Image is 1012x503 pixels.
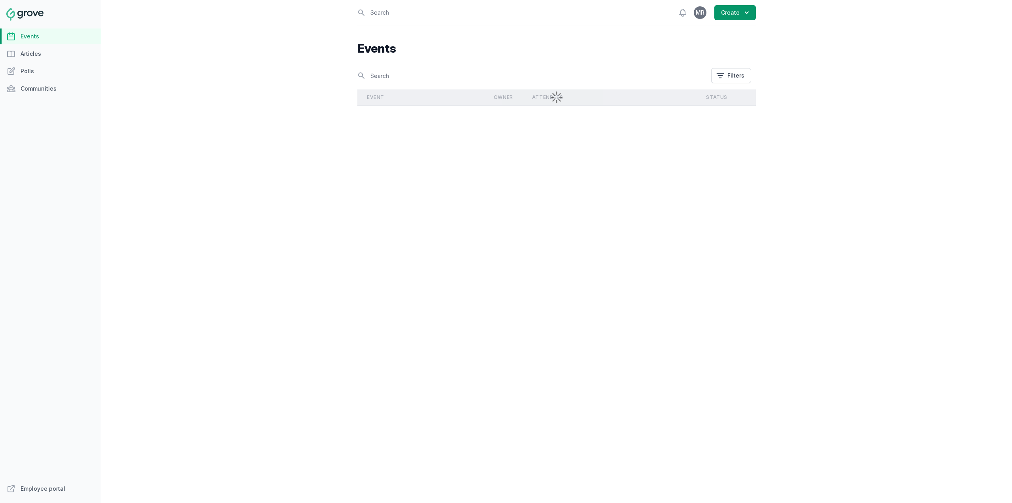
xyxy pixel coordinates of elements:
[694,6,706,19] button: MR
[357,41,756,55] h1: Events
[6,8,43,21] img: Grove
[696,10,704,15] span: MR
[357,69,706,83] input: Search
[714,5,756,20] button: Create
[711,68,751,83] button: Filters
